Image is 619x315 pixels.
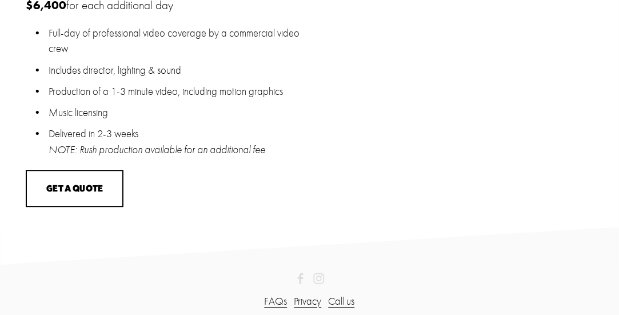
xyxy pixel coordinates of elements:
button: Get a Quote [26,170,123,207]
p: Music licensing [49,105,306,121]
p: Includes director, lighting & sound [49,63,306,79]
a: Call us [329,294,355,310]
p: Full-day of professional video coverage by a commercial video crew [49,26,306,58]
em: NOTE: Rush production available for an additional fee [49,143,265,156]
p: Production of a 1-3 minute video, including motion graphics [49,84,306,100]
a: Privacy [294,294,322,310]
a: 2 Dudes & A Booth [295,273,306,284]
a: Instagram [313,273,325,284]
a: FAQs [265,294,287,310]
p: Delivered in 2-3 weeks [49,126,306,158]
